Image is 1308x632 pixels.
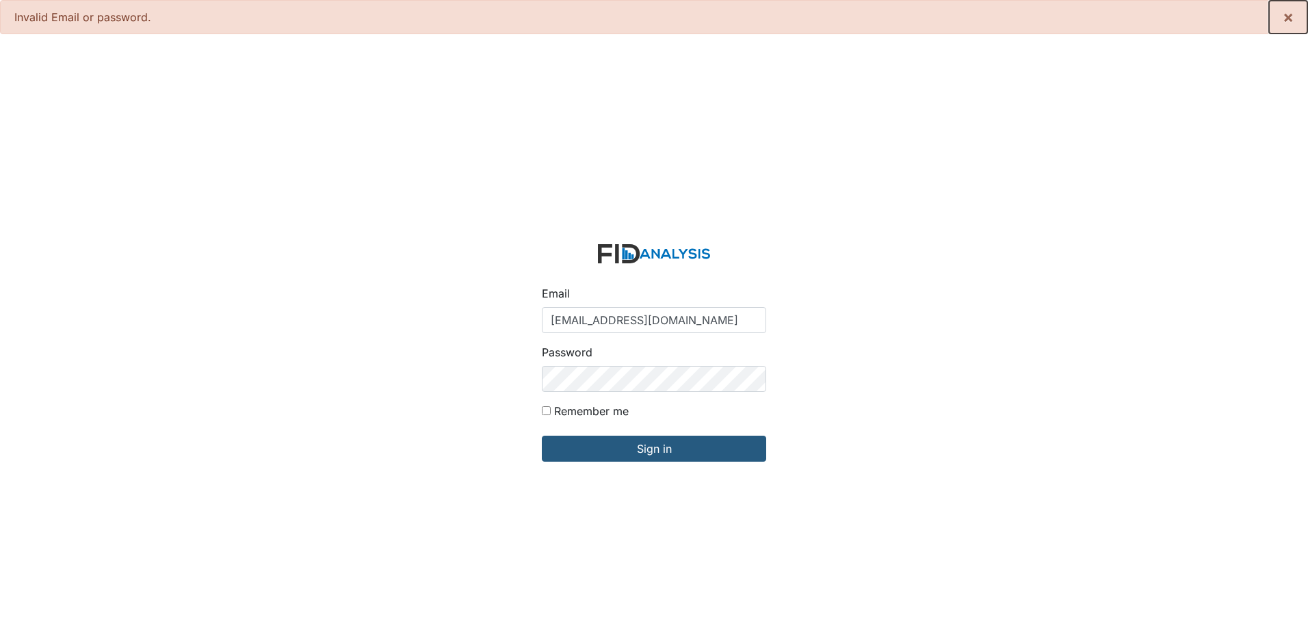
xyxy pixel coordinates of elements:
label: Email [542,285,570,302]
img: logo-2fc8c6e3336f68795322cb6e9a2b9007179b544421de10c17bdaae8622450297.svg [598,244,710,264]
span: × [1283,7,1294,27]
button: × [1269,1,1307,34]
input: Sign in [542,436,766,462]
label: Password [542,344,592,360]
label: Remember me [554,403,629,419]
